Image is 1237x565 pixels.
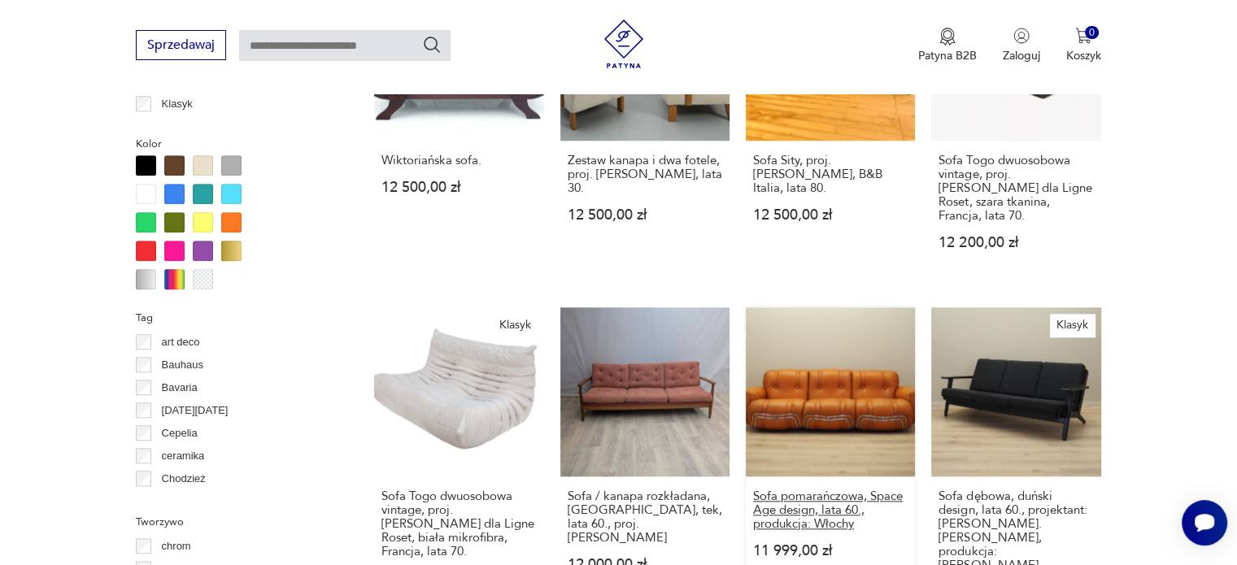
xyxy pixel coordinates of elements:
iframe: Smartsupp widget button [1182,500,1227,545]
img: Ikona koszyka [1075,28,1091,44]
p: 12 500,00 zł [381,180,536,194]
h3: Wiktoriańska sofa. [381,154,536,167]
img: Ikonka użytkownika [1013,28,1030,44]
h3: Sofa / kanapa rozkładana, [GEOGRAPHIC_DATA], tek, lata 60., proj. [PERSON_NAME] [568,489,722,545]
p: Ćmielów [162,493,203,511]
p: [DATE][DATE] [162,402,229,419]
p: Kolor [136,135,335,153]
p: Tag [136,309,335,327]
img: Patyna - sklep z meblami i dekoracjami vintage [599,20,648,68]
p: 12 500,00 zł [753,208,908,222]
button: Patyna B2B [918,28,977,63]
p: Zaloguj [1003,48,1040,63]
p: art deco [162,333,200,351]
p: 12 200,00 zł [939,236,1093,250]
h3: Zestaw kanapa i dwa fotele, proj. [PERSON_NAME], lata 30. [568,154,722,195]
a: Ikona medaluPatyna B2B [918,28,977,63]
p: Klasyk [162,95,193,113]
p: Bavaria [162,379,198,397]
p: chrom [162,537,191,555]
button: Zaloguj [1003,28,1040,63]
button: Szukaj [422,35,442,54]
p: Patyna B2B [918,48,977,63]
a: Sprzedawaj [136,41,226,52]
p: 12 500,00 zł [568,208,722,222]
button: Sprzedawaj [136,30,226,60]
p: Chodzież [162,470,206,488]
h3: Sofa Sity, proj. [PERSON_NAME], B&B Italia, lata 80. [753,154,908,195]
img: Ikona medalu [939,28,956,46]
button: 0Koszyk [1066,28,1101,63]
p: 11 999,00 zł [753,544,908,558]
h3: Sofa pomarańczowa, Space Age design, lata 60., produkcja: Włochy [753,489,908,531]
p: ceramika [162,447,205,465]
p: Bauhaus [162,356,203,374]
p: Tworzywo [136,513,335,531]
p: Cepelia [162,424,198,442]
h3: Sofa Togo dwuosobowa vintage, proj. [PERSON_NAME] dla Ligne Roset, biała mikrofibra, Francja, lat... [381,489,536,558]
div: 0 [1085,26,1099,40]
p: Koszyk [1066,48,1101,63]
h3: Sofa Togo dwuosobowa vintage, proj. [PERSON_NAME] dla Ligne Roset, szara tkanina, Francja, lata 70. [939,154,1093,223]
